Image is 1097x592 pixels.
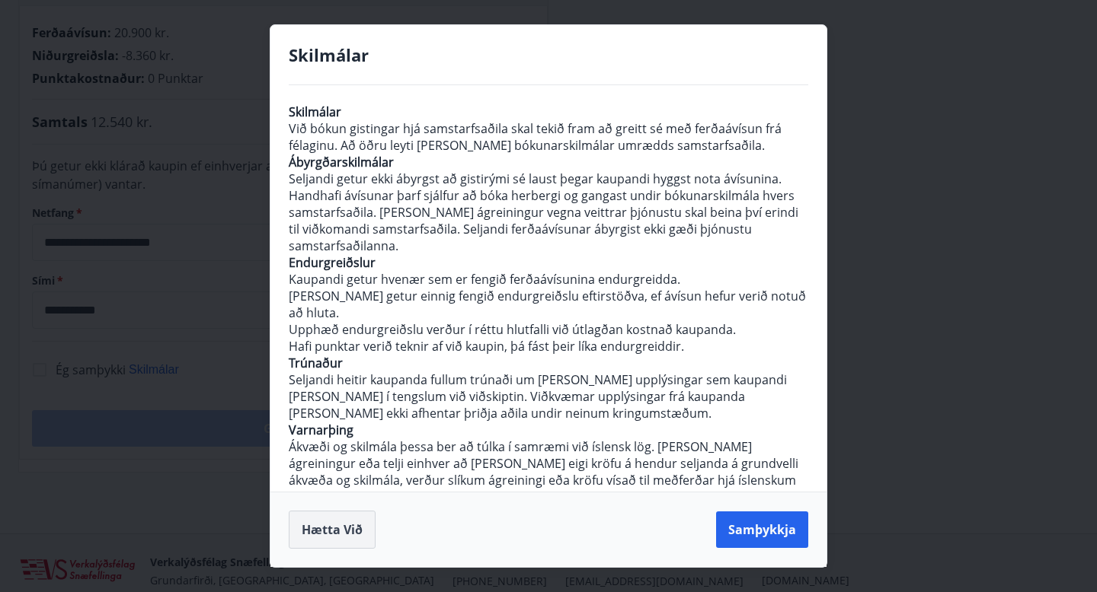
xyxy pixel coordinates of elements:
strong: Skilmálar [289,103,341,120]
p: Kaupandi getur hvenær sem er fengið ferðaávísunina endurgreidda. [289,271,808,288]
button: Samþykkja [716,511,808,548]
h4: Skilmálar [289,43,808,66]
strong: Ábyrgðarskilmálar [289,154,394,170]
strong: Varnarþing [289,422,353,438]
p: Seljandi heitir kaupanda fullum trúnaði um [PERSON_NAME] upplýsingar sem kaupandi [PERSON_NAME] í... [289,371,808,422]
p: Hafi punktar verið teknir af við kaupin, þá fást þeir líka endurgreiddir. [289,338,808,355]
button: Hætta við [289,511,376,549]
p: Seljandi getur ekki ábyrgst að gistirými sé laust þegar kaupandi hyggst nota ávísunina. Handhafi ... [289,170,808,254]
strong: Endurgreiðslur [289,254,376,271]
strong: Trúnaður [289,355,343,371]
p: Ákvæði og skilmála þessa ber að túlka í samræmi við íslensk lög. [PERSON_NAME] ágreiningur eða te... [289,438,808,505]
p: [PERSON_NAME] getur einnig fengið endurgreiðslu eftirstöðva, ef ávísun hefur verið notuð að hluta. [289,288,808,321]
p: Upphæð endurgreiðslu verður í réttu hlutfalli við útlagðan kostnað kaupanda. [289,321,808,338]
p: Við bókun gistingar hjá samstarfsaðila skal tekið fram að greitt sé með ferðaávísun frá félaginu.... [289,120,808,154]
